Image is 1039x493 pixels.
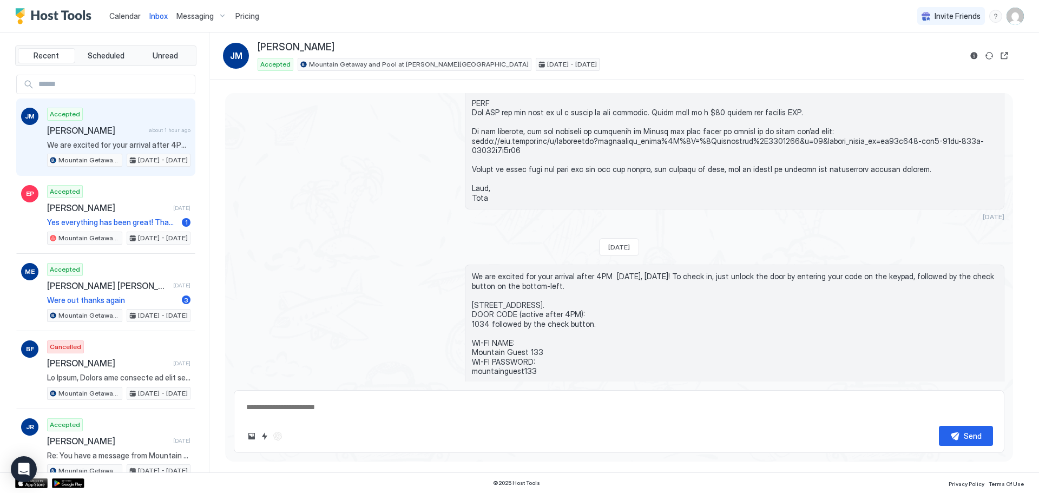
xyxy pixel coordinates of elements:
span: [PERSON_NAME] [PERSON_NAME] Nollorca [47,280,169,291]
span: [DATE] - [DATE] [138,389,188,398]
span: Accepted [50,265,80,274]
a: Host Tools Logo [15,8,96,24]
button: Sync reservation [983,49,996,62]
button: Unread [136,48,194,63]
span: JR [26,422,34,432]
span: Re: You have a message from Mountain Getaway and Pool at [PERSON_NAME][GEOGRAPHIC_DATA] We have l... [47,451,190,461]
span: Unread [153,51,178,61]
span: Invite Friends [935,11,981,21]
button: Send [939,426,993,446]
span: © 2025 Host Tools [493,479,540,487]
span: Lo Ipsum, Dolors ame consecte ad elit se doe temporinc utlab et Dolor Magn aliq enimadmi, Veniam ... [47,373,190,383]
button: Quick reply [258,430,271,443]
div: Open Intercom Messenger [11,456,37,482]
span: Privacy Policy [949,481,984,487]
span: [PERSON_NAME] [258,41,334,54]
button: Open reservation [998,49,1011,62]
span: EP [26,189,34,199]
span: [DATE] [173,360,190,367]
a: Inbox [149,10,168,22]
span: Mountain Getaway and Pool at [PERSON_NAME][GEOGRAPHIC_DATA] [58,311,120,320]
span: [PERSON_NAME] [47,358,169,369]
span: JM [230,49,242,62]
a: App Store [15,478,48,488]
span: Inbox [149,11,168,21]
span: [DATE] - [DATE] [547,60,597,69]
input: Input Field [34,75,195,94]
a: Google Play Store [52,478,84,488]
div: User profile [1007,8,1024,25]
span: Accepted [260,60,291,69]
span: [PERSON_NAME] [47,125,144,136]
span: Pricing [235,11,259,21]
span: 1 [185,218,188,226]
span: Accepted [50,420,80,430]
button: Recent [18,48,75,63]
span: [DATE] [983,213,1004,221]
a: Privacy Policy [949,477,984,489]
span: ME [25,267,35,277]
span: [DATE] - [DATE] [138,155,188,165]
span: Mountain Getaway and Pool at [PERSON_NAME][GEOGRAPHIC_DATA] [58,389,120,398]
span: Cancelled [50,342,81,352]
span: [DATE] [608,243,630,251]
span: [DATE] [173,437,190,444]
span: Terms Of Use [989,481,1024,487]
span: about 1 hour ago [149,127,190,134]
span: Messaging [176,11,214,21]
span: Mountain Getaway and Pool at [PERSON_NAME][GEOGRAPHIC_DATA] [58,155,120,165]
button: Reservation information [968,49,981,62]
span: [PERSON_NAME] [47,202,169,213]
span: Mountain Getaway and Pool at [PERSON_NAME][GEOGRAPHIC_DATA] [58,466,120,476]
span: Mountain Getaway and Pool at [PERSON_NAME][GEOGRAPHIC_DATA] [58,233,120,243]
span: [DATE] - [DATE] [138,233,188,243]
span: [PERSON_NAME] [47,436,169,446]
div: Send [964,430,982,442]
span: Mountain Getaway and Pool at [PERSON_NAME][GEOGRAPHIC_DATA] [309,60,529,69]
span: We are excited for your arrival after 4PM [DATE], [DATE]! To check in, just unlock the door by en... [472,272,997,480]
span: Accepted [50,109,80,119]
span: [DATE] [173,205,190,212]
a: Calendar [109,10,141,22]
span: Calendar [109,11,141,21]
span: Yes everything has been great! Thank you! [47,218,177,227]
div: menu [989,10,1002,23]
span: BF [26,344,34,354]
span: [DATE] [173,282,190,289]
div: tab-group [15,45,196,66]
a: Terms Of Use [989,477,1024,489]
span: 3 [184,296,188,304]
span: JM [25,111,35,121]
span: We are excited for your arrival after 4PM [DATE], [DATE]! To check in, just unlock the door by en... [47,140,190,150]
button: Scheduled [77,48,135,63]
span: Were out thanks again [47,295,177,305]
span: [DATE] - [DATE] [138,311,188,320]
span: Scheduled [88,51,124,61]
button: Upload image [245,430,258,443]
span: Recent [34,51,59,61]
span: Accepted [50,187,80,196]
span: [DATE] - [DATE] [138,466,188,476]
